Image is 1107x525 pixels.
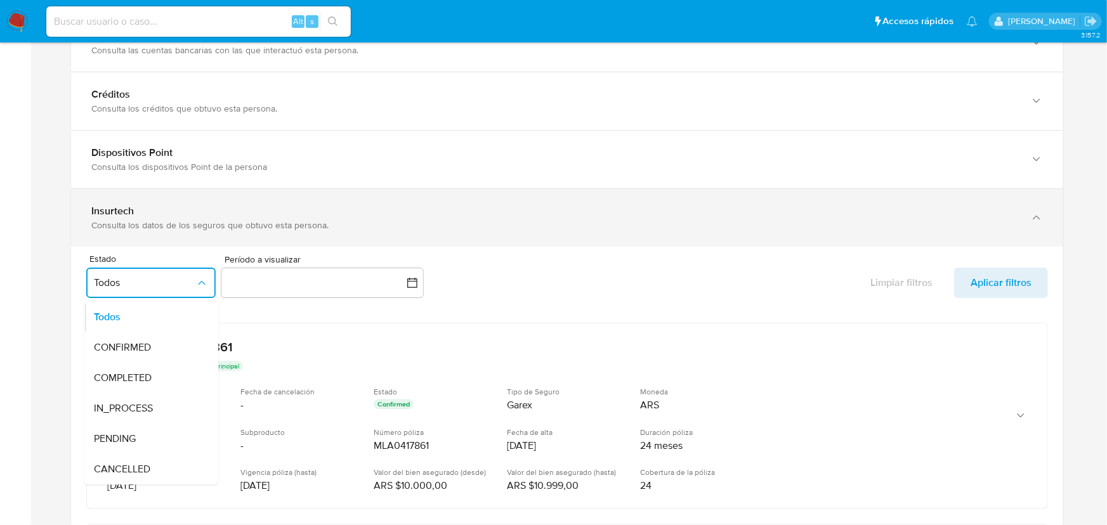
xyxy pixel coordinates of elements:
span: 3.157.2 [1081,30,1101,40]
input: Buscar usuario o caso... [46,13,351,30]
p: alan.sanchez@mercadolibre.com [1008,15,1080,27]
span: s [310,15,314,27]
button: search-icon [320,13,346,30]
a: Notificaciones [967,16,978,27]
span: Alt [293,15,303,27]
span: Accesos rápidos [883,15,954,28]
a: Salir [1084,15,1097,28]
